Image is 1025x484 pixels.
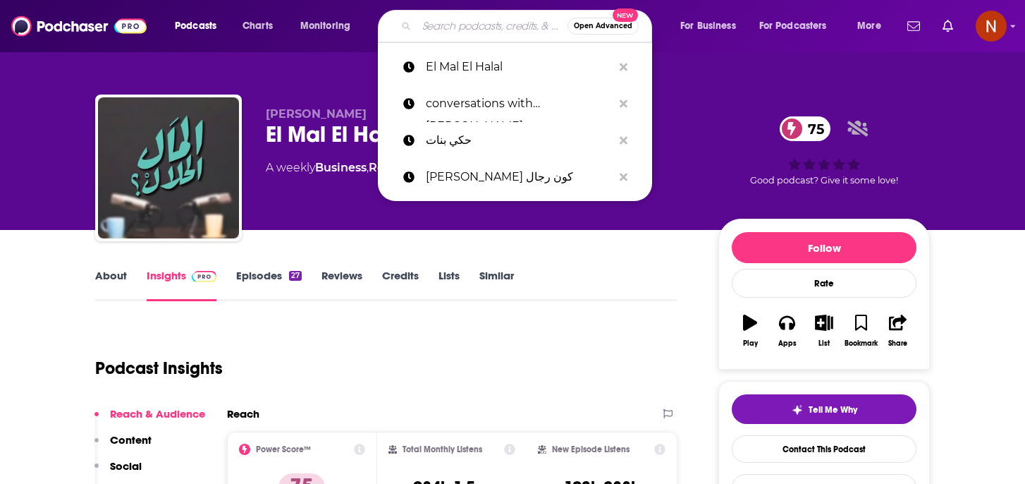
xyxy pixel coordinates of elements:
div: Apps [778,339,797,348]
button: open menu [670,15,754,37]
button: Apps [768,305,805,356]
a: conversations with [PERSON_NAME] [378,85,652,122]
h2: Total Monthly Listens [403,444,482,454]
img: Podchaser - Follow, Share and Rate Podcasts [11,13,147,40]
a: Business [315,161,367,174]
span: Charts [243,16,273,36]
a: حكي بنات [378,122,652,159]
button: open menu [847,15,899,37]
button: Open AdvancedNew [567,18,639,35]
p: Reach & Audience [110,407,205,421]
a: Episodes27 [236,269,302,301]
a: Similar [479,269,514,301]
a: Reviews [321,269,362,301]
button: Share [880,305,916,356]
div: Play [743,339,758,348]
p: Koon Rijjeil كون رجال [426,159,613,195]
span: Good podcast? Give it some love! [750,175,898,186]
button: Follow [732,232,916,263]
span: Open Advanced [574,23,632,30]
div: Share [888,339,907,348]
span: [PERSON_NAME] [266,107,367,121]
a: About [95,269,127,301]
button: List [806,305,842,356]
p: conversations with loulou [426,85,613,122]
span: For Business [680,16,736,36]
button: Play [732,305,768,356]
button: Reach & Audience [94,407,205,433]
button: open menu [165,15,235,37]
span: Monitoring [300,16,350,36]
a: InsightsPodchaser Pro [147,269,216,301]
span: New [613,8,638,22]
div: 75Good podcast? Give it some love! [718,107,930,195]
img: El Mal El Halal - المال الحلال [98,97,239,238]
div: A weekly podcast [266,159,549,176]
span: Tell Me Why [809,404,857,416]
a: El Mal El Halal [378,49,652,85]
button: Bookmark [842,305,879,356]
div: Search podcasts, credits, & more... [391,10,665,42]
img: Podchaser Pro [192,271,216,282]
a: 75 [780,116,831,141]
button: tell me why sparkleTell Me Why [732,394,916,424]
div: List [818,339,830,348]
div: Rate [732,269,916,298]
button: Content [94,433,152,459]
a: [PERSON_NAME] كون رجال [378,159,652,195]
p: El Mal El Halal [426,49,613,85]
h2: New Episode Listens [552,444,630,454]
button: open menu [750,15,847,37]
a: Charts [233,15,281,37]
p: Social [110,459,142,473]
h2: Reach [227,407,259,421]
p: Content [110,433,152,447]
a: Lists [438,269,460,301]
span: More [857,16,881,36]
span: 75 [794,116,831,141]
a: Contact This Podcast [732,435,916,463]
span: Logged in as AdelNBM [976,11,1007,42]
div: 27 [289,271,302,281]
img: User Profile [976,11,1007,42]
div: Bookmark [845,339,878,348]
span: Podcasts [175,16,216,36]
button: Show profile menu [976,11,1007,42]
a: Religion [369,161,417,174]
img: tell me why sparkle [792,404,803,416]
p: حكي بنات [426,122,613,159]
a: Show notifications dropdown [902,14,926,38]
a: Show notifications dropdown [937,14,959,38]
h1: Podcast Insights [95,358,223,379]
button: open menu [290,15,369,37]
a: Credits [382,269,419,301]
span: , [367,161,369,174]
h2: Power Score™ [256,444,311,454]
span: For Podcasters [759,16,827,36]
input: Search podcasts, credits, & more... [417,15,567,37]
